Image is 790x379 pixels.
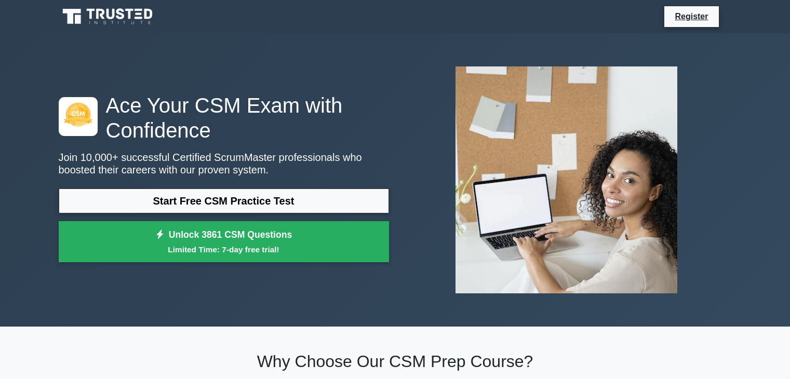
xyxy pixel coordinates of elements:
a: Start Free CSM Practice Test [59,188,389,213]
a: Register [668,10,714,23]
a: Unlock 3861 CSM QuestionsLimited Time: 7-day free trial! [59,221,389,263]
small: Limited Time: 7-day free trial! [72,243,376,255]
h1: Ace Your CSM Exam with Confidence [59,93,389,143]
h2: Why Choose Our CSM Prep Course? [59,351,732,371]
p: Join 10,000+ successful Certified ScrumMaster professionals who boosted their careers with our pr... [59,151,389,176]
